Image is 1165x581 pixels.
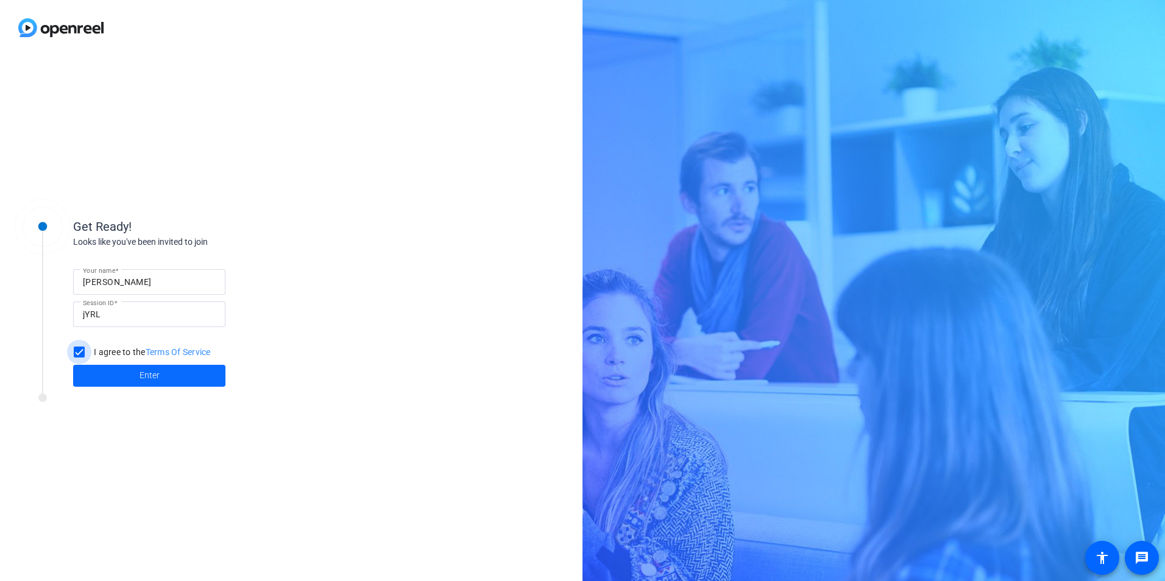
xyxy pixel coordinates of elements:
[73,236,317,248] div: Looks like you've been invited to join
[1095,551,1110,565] mat-icon: accessibility
[140,369,160,382] span: Enter
[83,267,115,274] mat-label: Your name
[146,347,211,357] a: Terms Of Service
[83,299,114,306] mat-label: Session ID
[73,365,225,387] button: Enter
[73,217,317,236] div: Get Ready!
[91,346,211,358] label: I agree to the
[1135,551,1149,565] mat-icon: message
